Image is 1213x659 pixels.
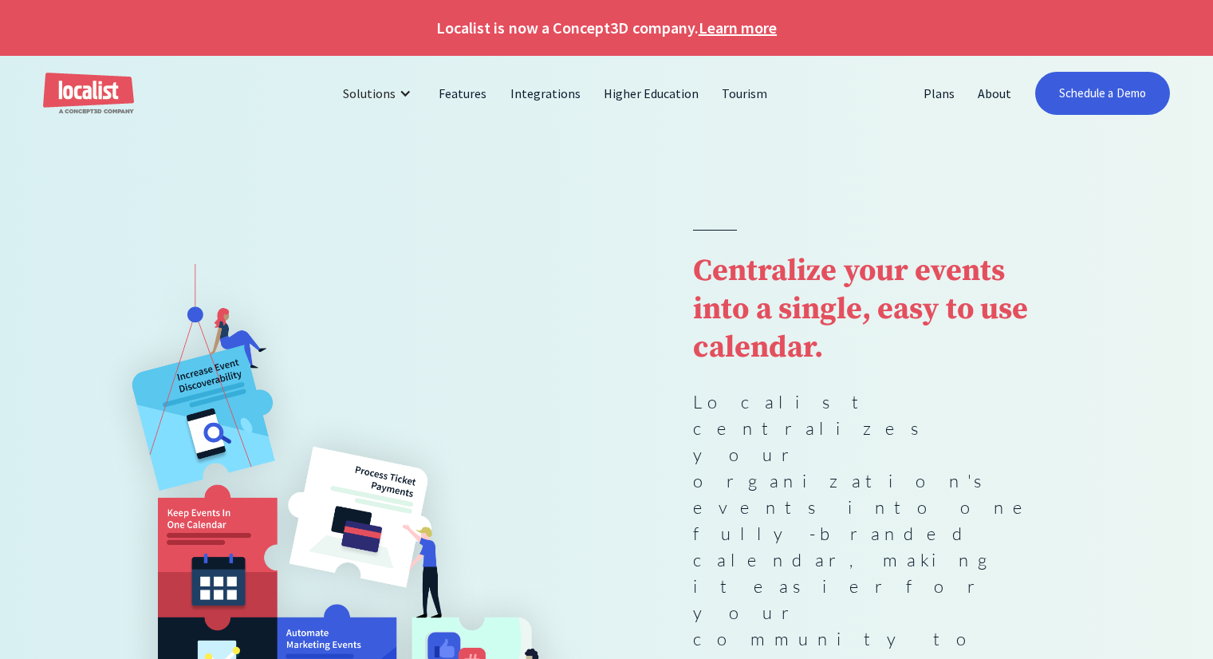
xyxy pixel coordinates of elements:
a: Learn more [699,16,777,40]
a: Integrations [499,74,593,112]
a: Higher Education [593,74,711,112]
a: Schedule a Demo [1035,72,1170,115]
a: Plans [912,74,967,112]
div: Solutions [331,74,427,112]
a: Features [427,74,498,112]
a: home [43,73,134,115]
a: Tourism [711,74,779,112]
div: Solutions [343,84,396,103]
strong: Centralize your events into a single, easy to use calendar. [693,252,1028,367]
a: About [967,74,1023,112]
